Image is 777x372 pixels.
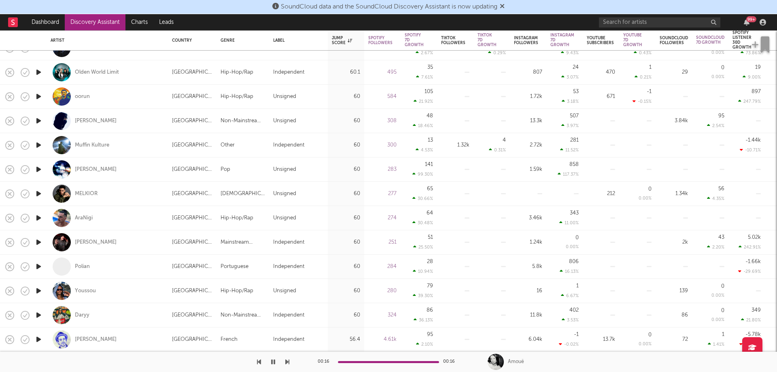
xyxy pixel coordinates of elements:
a: Daryy [75,312,89,319]
div: 7.61 % [416,74,433,80]
div: 0 [721,65,724,70]
div: [GEOGRAPHIC_DATA] [172,140,212,150]
a: Discovery Assistant [65,14,125,30]
div: 4.35 % [707,196,724,201]
div: 60 [332,116,360,126]
div: [GEOGRAPHIC_DATA] [172,213,212,223]
div: oorun [75,93,90,100]
div: 349 [752,308,761,313]
div: 6.67 % [561,293,579,298]
span: Dismiss [500,4,505,10]
div: Independent [273,68,304,77]
div: 5.02k [748,235,761,240]
div: 212 [587,189,615,199]
div: 324 [368,310,397,320]
div: 25.50 % [413,244,433,250]
div: 3.07 % [561,74,579,80]
div: 807 [514,68,542,77]
div: Mainstream Electronic [221,238,265,247]
div: AraNigi [75,215,93,222]
div: -5.78k [745,332,761,337]
a: Muffin Kulture [75,142,109,149]
div: 274 [368,213,397,223]
div: 4.53 % [416,147,433,153]
div: [GEOGRAPHIC_DATA] [172,116,212,126]
a: Charts [125,14,153,30]
div: -1 [574,332,579,337]
div: 73.86 % [741,50,761,55]
div: -0.02 % [559,342,579,347]
input: Search for artists [599,17,720,28]
a: [PERSON_NAME] [75,166,117,173]
div: 0.00 % [639,196,652,201]
div: 0.31 % [489,147,506,153]
div: 1.24k [514,238,542,247]
div: Independent [273,310,304,320]
div: 79 [427,283,433,289]
div: 280 [368,286,397,296]
div: -10.71 % [740,147,761,153]
div: 0.43 % [634,50,652,55]
div: 2.72k [514,140,542,150]
div: 308 [368,116,397,126]
div: 0.00 % [639,342,652,346]
div: Country [172,38,208,43]
div: 43 [718,235,724,240]
div: Hip-Hop/Rap [221,68,253,77]
div: Spotify Followers [368,36,393,45]
div: 60 [332,92,360,102]
div: -0.15 % [633,99,652,104]
div: 11.00 % [559,220,579,225]
div: Tiktok Followers [441,36,465,45]
div: French [221,335,238,344]
div: Amouë [508,358,524,366]
div: 1 [722,332,724,337]
div: 2.67 % [416,50,433,55]
div: 1.34k [660,189,688,199]
a: Olden World Limit [75,69,119,76]
div: 247.79 % [738,99,761,104]
div: 117.37 % [558,172,579,177]
div: 28 [427,259,433,264]
div: Unsigned [273,286,296,296]
div: 30.66 % [412,196,433,201]
div: 10.94 % [413,269,433,274]
div: 1.32k [441,140,469,150]
div: 29 [660,68,688,77]
div: -1.44k [745,138,761,143]
div: 86 [660,310,688,320]
div: 39.30 % [413,293,433,298]
div: 0.00 % [711,75,724,79]
div: 139 [660,286,688,296]
div: 141 [425,162,433,167]
div: Label [273,38,320,43]
div: 16.13 % [560,269,579,274]
div: Pop [221,165,230,174]
div: 56.4 [332,335,360,344]
div: 3.97 % [561,123,579,128]
div: 1.41 % [708,342,724,347]
div: 53 [573,89,579,94]
div: YouTube 7D Growth [623,33,642,47]
div: 402 [569,308,579,313]
a: [PERSON_NAME] [75,117,117,125]
div: Jump Score [332,36,352,45]
div: 24 [573,65,579,70]
div: 13.3k [514,116,542,126]
a: Youssou [75,287,96,295]
div: 36.13 % [414,317,433,323]
div: [GEOGRAPHIC_DATA] [172,189,212,199]
div: 2.10 % [416,342,433,347]
div: Non-Mainstream Electronic [221,116,265,126]
div: 30.48 % [412,220,433,225]
a: Polian [75,263,90,270]
div: 00:16 [318,357,334,367]
div: 1.72k [514,92,542,102]
div: 6.04k [514,335,542,344]
div: 60 [332,310,360,320]
div: 99 + [746,16,756,22]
